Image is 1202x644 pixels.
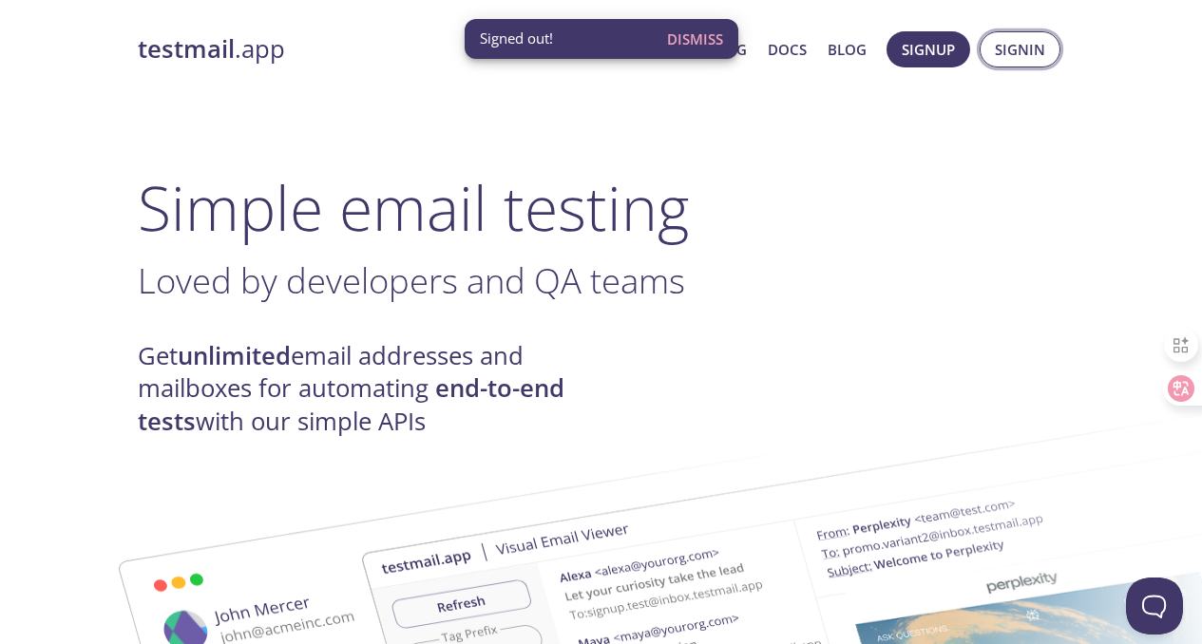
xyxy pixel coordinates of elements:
[659,21,731,57] button: Dismiss
[138,256,685,304] span: Loved by developers and QA teams
[178,339,291,372] strong: unlimited
[138,32,235,66] strong: testmail
[768,37,807,62] a: Docs
[1126,578,1183,635] iframe: Help Scout Beacon - Open
[138,340,601,438] h4: Get email addresses and mailboxes for automating with our simple APIs
[887,31,970,67] button: Signup
[995,37,1045,62] span: Signin
[138,33,584,66] a: testmail.app
[828,37,867,62] a: Blog
[980,31,1060,67] button: Signin
[902,37,955,62] span: Signup
[138,371,564,437] strong: end-to-end tests
[667,27,723,51] span: Dismiss
[138,171,1065,244] h1: Simple email testing
[480,28,553,48] span: Signed out!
